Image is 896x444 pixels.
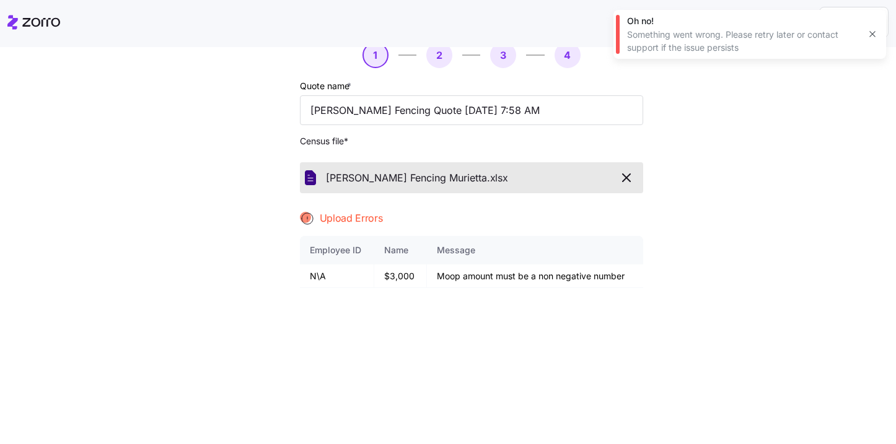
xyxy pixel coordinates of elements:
[490,42,516,68] button: 3
[362,42,389,68] button: 1
[300,95,643,125] input: Quote name
[300,264,375,289] td: N\A
[427,264,643,289] td: Moop amount must be a non negative number
[310,243,364,257] div: Employee ID
[300,135,643,147] span: Census file *
[627,28,859,54] div: Something went wrong. Please retry later or contact support if the issue persists
[555,42,581,68] button: 4
[320,211,383,226] span: Upload Errors
[490,170,508,186] span: xlsx
[384,243,416,257] div: Name
[627,15,859,27] div: Oh no!
[426,42,452,68] button: 2
[326,170,490,186] span: [PERSON_NAME] Fencing Murietta.
[300,79,354,93] label: Quote name
[374,264,427,289] td: $3,000
[437,243,633,257] div: Message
